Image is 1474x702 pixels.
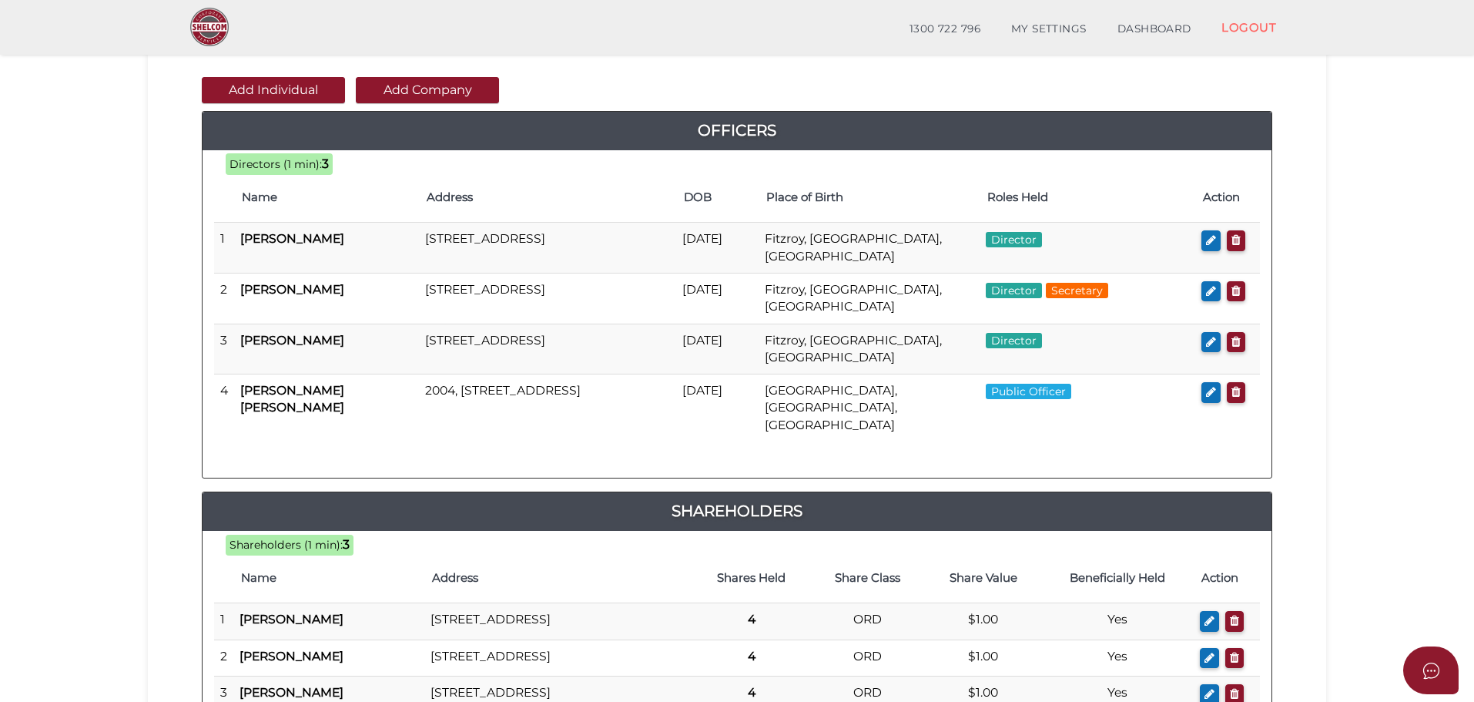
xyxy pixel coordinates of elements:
button: Open asap [1403,647,1459,694]
td: [STREET_ADDRESS] [424,603,693,640]
h4: Shares Held [701,572,802,585]
b: 4 [748,612,755,626]
td: 3 [214,324,234,375]
td: 4 [214,375,234,442]
td: $1.00 [926,603,1041,640]
b: [PERSON_NAME] [240,231,344,246]
td: [DATE] [676,375,759,442]
h4: Address [432,572,685,585]
td: [DATE] [676,324,759,375]
td: ORD [809,640,925,677]
h4: Action [1203,191,1252,204]
h4: Place of Birth [766,191,972,204]
a: LOGOUT [1206,12,1291,43]
td: Yes [1041,603,1194,640]
span: Director [986,283,1042,298]
b: 3 [343,537,350,552]
h4: Roles Held [987,191,1188,204]
td: 2 [214,273,234,324]
b: 3 [322,156,329,171]
button: Add Individual [202,77,345,103]
a: Shareholders [203,499,1271,523]
span: Shareholders (1 min): [229,538,343,552]
a: Officers [203,118,1271,143]
td: 2 [214,640,233,677]
td: 2004, [STREET_ADDRESS] [419,375,677,442]
td: Fitzroy, [GEOGRAPHIC_DATA], [GEOGRAPHIC_DATA] [759,223,980,274]
b: [PERSON_NAME] [240,649,343,663]
h4: Name [241,572,417,585]
td: $1.00 [926,640,1041,677]
h4: Name [242,191,411,204]
td: 1 [214,603,233,640]
td: Yes [1041,640,1194,677]
a: MY SETTINGS [996,14,1102,45]
td: [DATE] [676,273,759,324]
td: [DATE] [676,223,759,274]
td: [STREET_ADDRESS] [424,640,693,677]
b: [PERSON_NAME] [240,282,344,297]
td: Fitzroy, [GEOGRAPHIC_DATA], [GEOGRAPHIC_DATA] [759,273,980,324]
td: [STREET_ADDRESS] [419,273,677,324]
b: [PERSON_NAME] [PERSON_NAME] [240,383,344,415]
button: Add Company [356,77,499,103]
td: [STREET_ADDRESS] [419,324,677,375]
h4: Share Class [817,572,917,585]
b: 4 [748,685,755,700]
h4: Share Value [933,572,1033,585]
td: [STREET_ADDRESS] [419,223,677,274]
span: Director [986,333,1042,348]
b: [PERSON_NAME] [240,333,344,348]
td: Fitzroy, [GEOGRAPHIC_DATA], [GEOGRAPHIC_DATA] [759,324,980,375]
span: Public Officer [986,384,1071,399]
td: [GEOGRAPHIC_DATA], [GEOGRAPHIC_DATA], [GEOGRAPHIC_DATA] [759,375,980,442]
h4: Address [427,191,669,204]
span: Director [986,232,1042,247]
h4: Action [1201,572,1252,585]
a: 1300 722 796 [894,14,996,45]
a: DASHBOARD [1102,14,1207,45]
td: 1 [214,223,234,274]
b: [PERSON_NAME] [240,685,343,700]
td: ORD [809,603,925,640]
b: 4 [748,649,755,663]
b: [PERSON_NAME] [240,612,343,626]
span: Directors (1 min): [229,157,322,171]
span: Secretary [1046,283,1108,298]
h4: Beneficially Held [1049,572,1187,585]
h4: DOB [684,191,751,204]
